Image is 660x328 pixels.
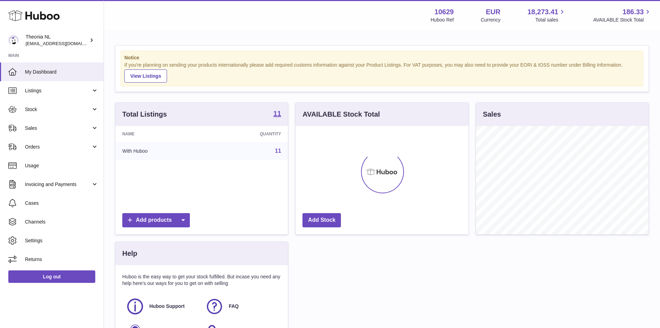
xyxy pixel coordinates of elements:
a: 186.33 AVAILABLE Stock Total [593,7,652,23]
div: Theonia NL [26,34,88,47]
h3: Sales [483,110,501,119]
h3: AVAILABLE Stock Total [302,110,380,119]
span: Invoicing and Payments [25,181,91,188]
span: Returns [25,256,98,263]
h3: Help [122,249,137,258]
strong: Notice [124,54,640,61]
strong: EUR [486,7,500,17]
strong: 11 [273,110,281,117]
span: Settings [25,237,98,244]
p: Huboo is the easy way to get your stock fulfilled. But incase you need any help here's our ways f... [122,274,281,287]
a: Log out [8,270,95,283]
div: If you're planning on sending your products internationally please add required customs informati... [124,62,640,83]
th: Quantity [206,126,288,142]
a: 11 [275,148,281,154]
h3: Total Listings [122,110,167,119]
strong: 10629 [434,7,454,17]
td: With Huboo [115,142,206,160]
span: Sales [25,125,91,132]
span: Listings [25,87,91,94]
span: Usage [25,162,98,169]
span: FAQ [229,303,239,310]
a: View Listings [124,69,167,83]
a: 18,273.41 Total sales [527,7,566,23]
span: [EMAIL_ADDRESS][DOMAIN_NAME] [26,41,102,46]
span: Orders [25,144,91,150]
img: internalAdmin-10629@internal.huboo.com [8,35,19,45]
div: Huboo Ref [431,17,454,23]
span: Cases [25,200,98,207]
span: My Dashboard [25,69,98,75]
span: Huboo Support [149,303,185,310]
a: FAQ [205,297,278,316]
span: 18,273.41 [527,7,558,17]
span: Stock [25,106,91,113]
span: 186.33 [623,7,644,17]
span: AVAILABLE Stock Total [593,17,652,23]
div: Currency [481,17,501,23]
a: Add products [122,213,190,227]
a: 11 [273,110,281,118]
a: Huboo Support [126,297,198,316]
a: Add Stock [302,213,341,227]
span: Channels [25,219,98,225]
th: Name [115,126,206,142]
span: Total sales [535,17,566,23]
